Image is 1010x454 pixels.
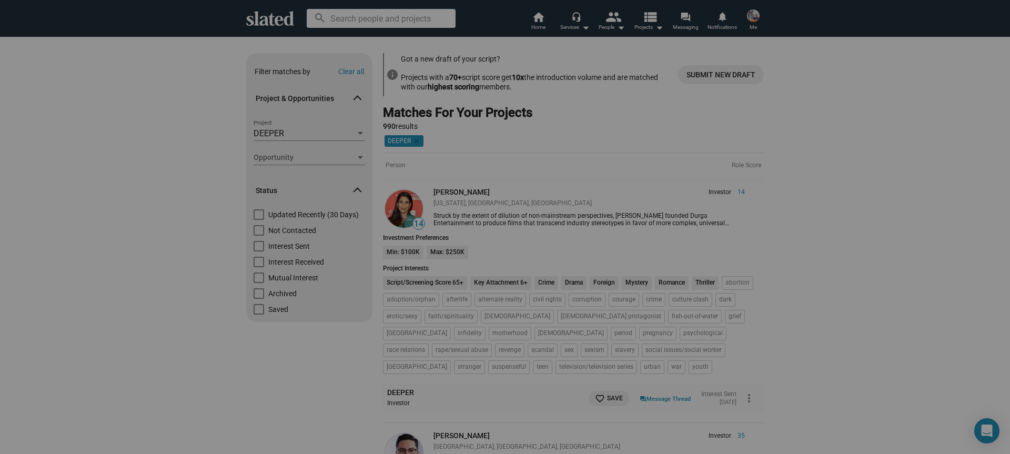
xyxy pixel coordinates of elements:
div: Project & Opportunities [246,118,372,175]
li: [DEMOGRAPHIC_DATA] [481,310,554,324]
mat-icon: forum [680,12,690,22]
b: highest scoring [428,83,479,91]
span: Status [256,186,355,196]
li: slavery [611,344,639,357]
li: alternate reality [474,293,526,307]
mat-icon: favorite_border [595,394,605,403]
span: Submit new draft [686,65,755,84]
li: grief [725,310,745,324]
span: Saved [268,304,288,315]
div: Investor [387,399,579,408]
img: Nathan Thomas [747,9,760,22]
span: Home [531,21,546,34]
span: 14 [731,188,745,197]
mat-icon: view_list [642,9,658,24]
div: Open Intercom Messenger [974,418,999,443]
span: Updated Recently (30 Days) [268,209,359,220]
li: culture clash [669,293,712,307]
span: Projects [634,21,663,34]
mat-expansion-panel-header: Project & Opportunities [246,82,372,116]
li: Max: $250K [427,246,468,259]
li: scandal [528,344,558,357]
li: war [668,360,685,374]
li: sexism [581,344,608,357]
li: Script/Screening Score 65+ [383,276,467,290]
button: People [593,11,630,34]
a: [PERSON_NAME] [433,188,490,196]
li: Drama [561,276,587,290]
b: 10x [512,73,524,82]
span: DEEPER [254,128,284,138]
mat-icon: arrow_drop_down [579,21,592,34]
li: sex [561,344,578,357]
div: [US_STATE], [GEOGRAPHIC_DATA], [GEOGRAPHIC_DATA] [433,199,745,208]
sl-promotion: Got a new draft of your script? [383,53,764,96]
li: suspenseful [488,360,530,374]
li: social issues/social worker [642,344,725,357]
span: Mutual Interest [268,273,318,283]
li: [DEMOGRAPHIC_DATA] protagonist [557,310,665,324]
li: fish-out-of-water [668,310,722,324]
li: rape/sexual abuse [432,344,492,357]
span: Me [750,21,757,34]
div: Matches For Your Projects [383,105,532,122]
li: revenge [495,344,524,357]
li: motherhood [489,327,531,340]
button: Projects [630,11,667,34]
a: [PERSON_NAME] [433,431,490,440]
span: Interest Sent [268,241,310,251]
input: Search people and projects [307,9,456,28]
mat-icon: clear [411,136,420,146]
span: Save [595,393,623,404]
a: Home [520,11,557,34]
mat-expansion-panel-header: Status [246,174,372,207]
li: [GEOGRAPHIC_DATA] [383,327,451,340]
a: Notifications [704,11,741,34]
li: race relations [383,344,429,357]
a: Ritu Singh Pande [383,188,425,230]
a: Messaging [667,11,704,34]
li: [GEOGRAPHIC_DATA] [383,360,451,374]
div: Projects with a script score get the introduction volume and are matched with our members. [401,70,670,94]
li: civil rights [529,293,565,307]
div: Status [246,209,372,320]
span: Notifications [708,21,737,34]
div: Role Score [732,162,761,170]
mat-icon: question_answer [640,395,647,403]
li: afterlife [442,293,471,307]
div: Struck by the extent of dilution of non-mainstream perspectives, [PERSON_NAME] founded Durga Ente... [433,212,745,227]
span: Investor [709,432,731,440]
button: Services [557,11,593,34]
li: crime [642,293,665,307]
span: Archived [268,288,297,299]
li: psychological [680,327,726,340]
li: abortion [722,276,753,290]
li: faith/spirituality [425,310,478,324]
li: corruption [569,293,605,307]
mat-icon: notifications [717,11,727,21]
div: [GEOGRAPHIC_DATA], [GEOGRAPHIC_DATA], [GEOGRAPHIC_DATA] [433,443,745,451]
span: Messaging [673,21,699,34]
div: Investment Preferences [383,234,764,241]
div: Filter matches by [255,67,310,77]
h3: Got a new draft of your script? [401,54,670,64]
span: Not Contacted [268,225,316,236]
li: courage [609,293,639,307]
mat-icon: arrow_drop_down [653,21,665,34]
li: period [611,327,636,340]
button: Save [589,391,629,406]
span: Opportunity [254,152,356,163]
div: Interest Sent [701,390,736,399]
div: Services [560,21,590,34]
mat-icon: headset_mic [571,12,581,21]
li: pregnancy [639,327,676,340]
li: Foreign [590,276,619,290]
span: 14 [413,219,425,229]
li: adoption/orphan [383,293,439,307]
div: Project Interests [383,265,764,272]
li: Crime [534,276,558,290]
li: youth [689,360,712,374]
strong: 990 [383,122,396,130]
a: Message Thread [640,393,691,403]
time: [DATE] [720,399,736,406]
